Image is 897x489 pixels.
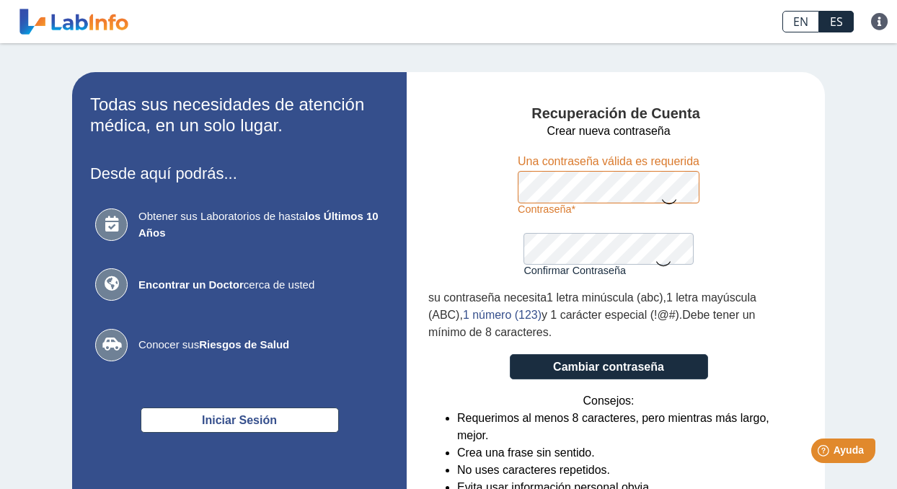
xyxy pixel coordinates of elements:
[90,94,389,136] h2: Todas sus necesidades de atención médica, en un solo lugar.
[583,392,635,410] span: Consejos:
[523,265,693,276] label: Confirmar Contraseña
[782,11,819,32] a: EN
[138,277,384,294] span: cerca de usted
[769,433,881,473] iframe: Help widget launcher
[547,123,670,140] span: Crear nueva contraseña
[547,291,663,304] span: 1 letra minúscula (abc)
[138,278,244,291] b: Encontrar un Doctor
[138,208,384,241] span: Obtener sus Laboratorios de hasta
[428,105,803,123] h4: Recuperación de Cuenta
[141,407,339,433] button: Iniciar Sesión
[463,309,542,321] span: 1 número (123)
[199,338,289,351] b: Riesgos de Salud
[138,210,379,239] b: los Últimos 10 Años
[90,164,389,182] h3: Desde aquí podrás...
[457,462,789,479] li: No uses caracteres repetidos.
[457,444,789,462] li: Crea una frase sin sentido.
[819,11,854,32] a: ES
[510,354,708,379] button: Cambiar contraseña
[138,337,384,353] span: Conocer sus
[428,291,547,304] span: su contraseña necesita
[457,410,789,444] li: Requerimos al menos 8 caracteres, pero mientras más largo, mejor.
[428,289,789,341] div: , , . .
[518,203,699,215] label: Contraseña
[428,291,756,321] span: 1 letra mayúscula (ABC)
[542,309,679,321] span: y 1 carácter especial (!@#)
[518,153,699,171] div: Una contraseña válida es requerida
